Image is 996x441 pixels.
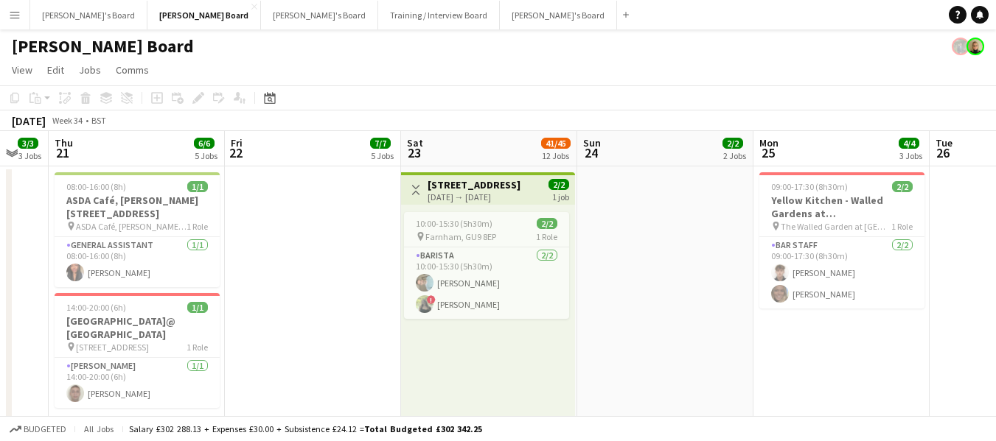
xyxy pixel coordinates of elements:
app-user-avatar: Nikoleta Gehfeld [967,38,984,55]
button: Training / Interview Board [378,1,500,29]
a: Edit [41,60,70,80]
span: Total Budgeted £302 342.25 [364,423,482,434]
button: [PERSON_NAME]'s Board [30,1,147,29]
span: All jobs [81,423,116,434]
span: Budgeted [24,424,66,434]
div: BST [91,115,106,126]
button: [PERSON_NAME]'s Board [500,1,617,29]
span: Edit [47,63,64,77]
button: [PERSON_NAME] Board [147,1,261,29]
a: View [6,60,38,80]
div: Salary £302 288.13 + Expenses £30.00 + Subsistence £24.12 = [129,423,482,434]
app-user-avatar: Dean Manyonga [952,38,969,55]
h1: [PERSON_NAME] Board [12,35,194,57]
span: Jobs [79,63,101,77]
button: [PERSON_NAME]'s Board [261,1,378,29]
a: Comms [110,60,155,80]
div: [DATE] [12,113,46,128]
span: Comms [116,63,149,77]
button: Budgeted [7,421,69,437]
span: View [12,63,32,77]
a: Jobs [73,60,107,80]
span: Week 34 [49,115,86,126]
